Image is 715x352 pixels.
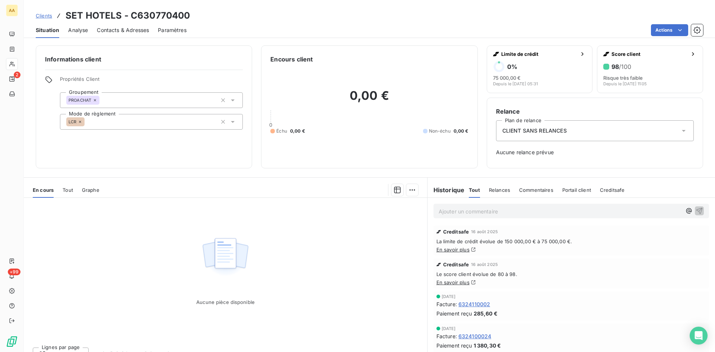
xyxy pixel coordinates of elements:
span: Paiement reçu [436,342,472,349]
button: Limite de crédit0%75 000,00 €Depuis le [DATE] 05:31 [487,45,593,93]
span: 6324100024 [458,332,492,340]
span: Le score client évolue de 80 à 98. [436,271,706,277]
span: 16 août 2025 [471,262,498,267]
div: Open Intercom Messenger [690,327,708,345]
div: AA [6,4,18,16]
span: Échu [276,128,287,134]
h6: Historique [428,185,465,194]
span: 1 380,30 € [474,342,501,349]
a: En savoir plus [436,279,470,285]
h6: Relance [496,107,694,116]
span: 2 [14,72,20,78]
span: Aucune relance prévue [496,149,694,156]
input: Ajouter une valeur [85,118,90,125]
span: Commentaires [519,187,553,193]
h6: 98 [611,63,631,70]
span: En cours [33,187,54,193]
span: Paramètres [158,26,187,34]
input: Ajouter une valeur [99,97,105,104]
span: 16 août 2025 [471,229,498,234]
span: Score client [611,51,687,57]
button: Actions [651,24,688,36]
span: 0 [269,122,272,128]
span: Creditsafe [443,261,469,267]
span: La limite de crédit évolue de 150 000,00 € à 75 000,00 €. [436,238,706,244]
span: Depuis le [DATE] 05:31 [493,82,538,86]
img: Empty state [201,234,249,280]
span: 6324110002 [458,300,490,308]
span: Contacts & Adresses [97,26,149,34]
span: Situation [36,26,59,34]
img: Logo LeanPay [6,336,18,348]
span: Limite de crédit [501,51,577,57]
span: Graphe [82,187,99,193]
span: Paiement reçu [436,310,472,317]
a: Clients [36,12,52,19]
span: Non-échu [429,128,451,134]
span: Tout [63,187,73,193]
span: 0,00 € [454,128,468,134]
span: [DATE] [442,294,456,299]
span: Creditsafe [600,187,625,193]
span: Creditsafe [443,229,469,235]
span: Facture : [436,300,457,308]
span: [DATE] [442,326,456,331]
span: Tout [469,187,480,193]
h3: SET HOTELS - C630770400 [66,9,190,22]
span: /100 [619,63,631,70]
span: Risque très faible [603,75,643,81]
span: Analyse [68,26,88,34]
span: Relances [489,187,510,193]
span: LCR [69,120,76,124]
span: 285,60 € [474,310,498,317]
h6: Encours client [270,55,313,64]
span: Clients [36,13,52,19]
span: Aucune pièce disponible [196,299,255,305]
h6: 0 % [507,63,517,70]
h6: Informations client [45,55,243,64]
span: CLIENT SANS RELANCES [502,127,567,134]
span: +99 [8,269,20,275]
button: Score client98/100Risque très faibleDepuis le [DATE] 11:05 [597,45,703,93]
h2: 0,00 € [270,88,468,111]
span: Depuis le [DATE] 11:05 [603,82,647,86]
span: Facture : [436,332,457,340]
span: Portail client [562,187,591,193]
a: En savoir plus [436,247,470,253]
span: 75 000,00 € [493,75,521,81]
span: 0,00 € [290,128,305,134]
span: PROACHAT [69,98,91,102]
span: Propriétés Client [60,76,243,86]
